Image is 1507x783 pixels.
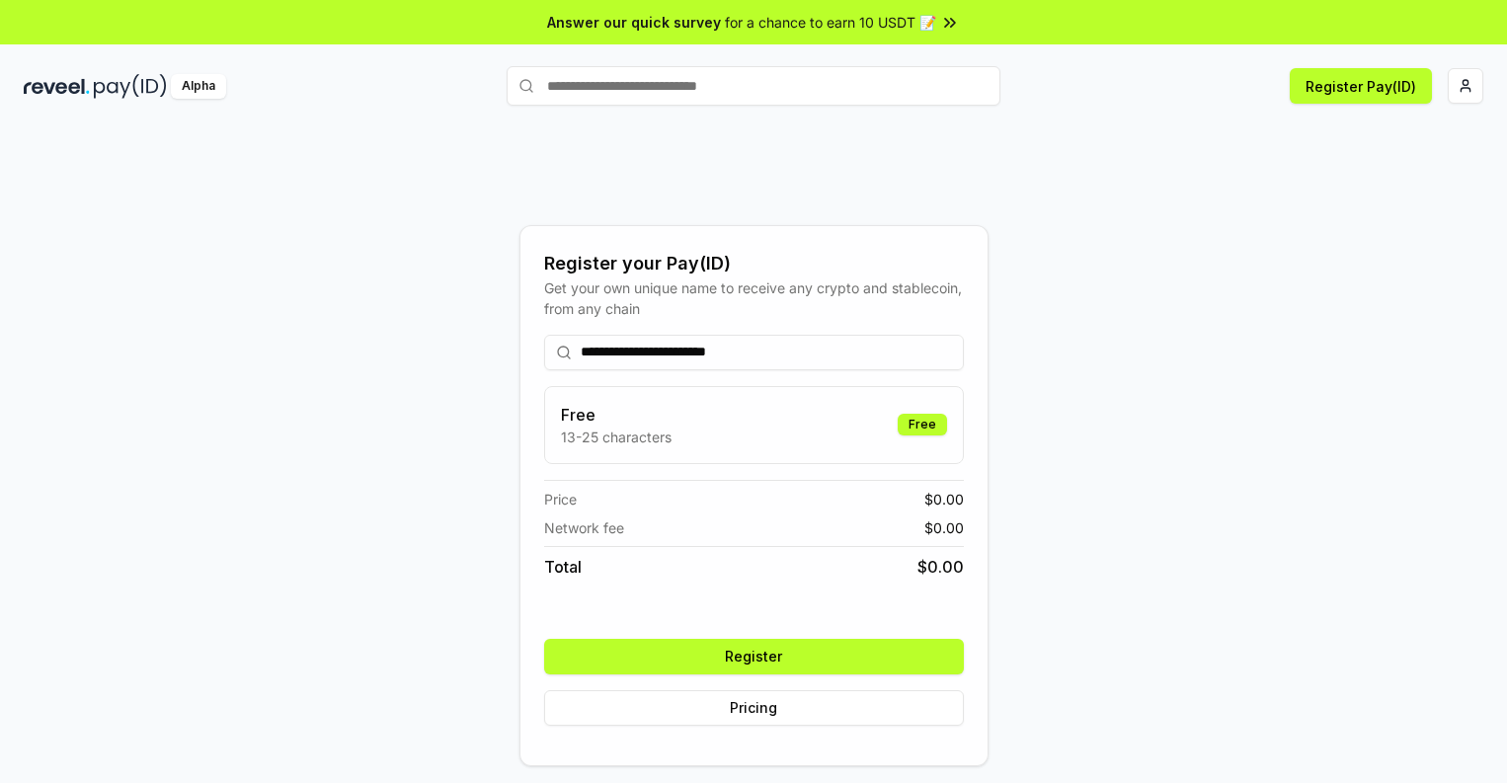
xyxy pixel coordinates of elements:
[544,690,964,726] button: Pricing
[725,12,936,33] span: for a chance to earn 10 USDT 📝
[544,277,964,319] div: Get your own unique name to receive any crypto and stablecoin, from any chain
[171,74,226,99] div: Alpha
[544,555,582,579] span: Total
[924,489,964,509] span: $ 0.00
[924,517,964,538] span: $ 0.00
[24,74,90,99] img: reveel_dark
[561,427,672,447] p: 13-25 characters
[561,403,672,427] h3: Free
[544,489,577,509] span: Price
[917,555,964,579] span: $ 0.00
[544,250,964,277] div: Register your Pay(ID)
[94,74,167,99] img: pay_id
[547,12,721,33] span: Answer our quick survey
[898,414,947,435] div: Free
[544,517,624,538] span: Network fee
[1290,68,1432,104] button: Register Pay(ID)
[544,639,964,674] button: Register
